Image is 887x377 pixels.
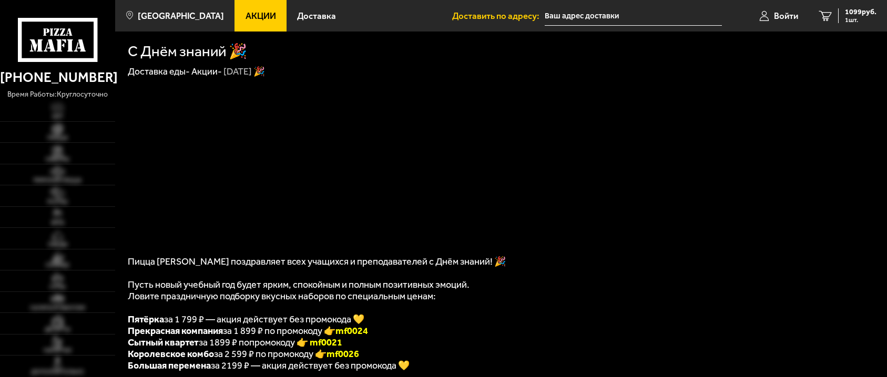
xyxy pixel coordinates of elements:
b: Королевское комбо [128,348,214,360]
span: [GEOGRAPHIC_DATA] [138,12,224,20]
div: [DATE] 🎉 [223,66,265,78]
span: за 1 899 ₽ по промокоду 👉 [128,325,368,337]
font: mf0024 [335,325,368,337]
span: 1 шт. [845,17,876,23]
span: Войти [774,12,798,20]
b: Большая перемена [128,360,211,371]
b: Пятёрка [128,313,164,325]
span: Акции [246,12,276,20]
font: mf0021 [310,337,342,348]
span: Пицца [PERSON_NAME] поздравляет всех учащихся и преподавателей с Днём знаний! 🎉 [128,256,506,267]
span: Пусть новый учебный год будет ярким, спокойным и полным позитивных эмоций. [128,279,470,290]
b: Сытный квартет [128,337,199,348]
b: Прекрасная компания [128,325,223,337]
span: за 1899 ₽ попромокоду 👉 [128,337,342,348]
a: Доставка еды- [128,66,190,77]
span: Доставить по адресу: [452,12,545,20]
span: за 2 599 ₽ по промокоду 👉 [128,348,359,360]
h1: С Днём знаний 🎉 [128,44,247,59]
span: за 1 799 ₽ — акция действует без промокода 💛 [128,313,364,325]
font: mf0026 [327,348,359,360]
font: за 2199 ₽ — акция действует без промокода 💛 [128,360,410,371]
input: Ваш адрес доставки [545,6,722,26]
span: Доставка [297,12,336,20]
span: 1099 руб. [845,8,876,16]
a: Акции- [191,66,222,77]
span: Ловите праздничную подборку вкусных наборов по специальным ценам: [128,290,436,302]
